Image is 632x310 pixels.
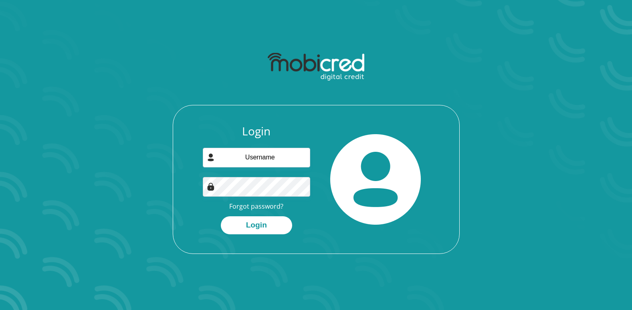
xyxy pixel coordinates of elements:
[221,216,292,234] button: Login
[203,125,310,138] h3: Login
[268,53,364,81] img: mobicred logo
[207,153,215,161] img: user-icon image
[203,148,310,167] input: Username
[207,183,215,191] img: Image
[229,202,283,211] a: Forgot password?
